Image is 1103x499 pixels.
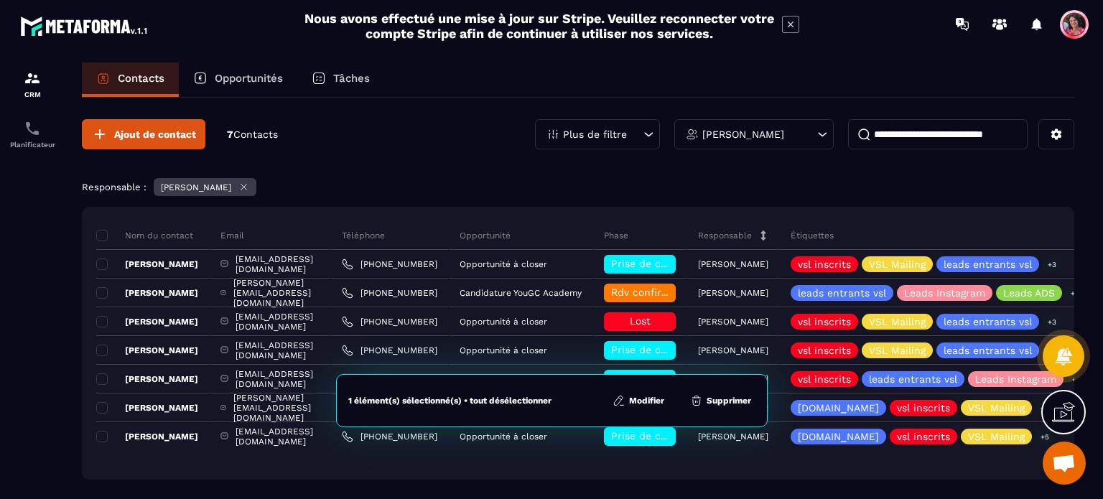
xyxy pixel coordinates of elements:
img: scheduler [24,120,41,137]
p: [PERSON_NAME] [96,287,198,299]
p: vsl inscrits [798,374,851,384]
p: Leads ADS [1003,288,1055,298]
p: vsl inscrits [798,259,851,269]
p: leads entrants vsl [869,374,957,384]
p: vsl inscrits [897,432,950,442]
p: Opportunité à closer [460,259,547,269]
p: VSL Mailing [869,317,926,327]
p: Tâches [333,72,370,85]
p: vsl inscrits [798,345,851,355]
span: Rdv confirmé ✅ [611,286,692,298]
a: [PHONE_NUMBER] [342,258,437,270]
a: Tâches [297,62,384,97]
p: +5 [1035,429,1054,444]
p: [PERSON_NAME] [96,345,198,356]
a: Contacts [82,62,179,97]
p: Opportunité à closer [460,432,547,442]
p: [PERSON_NAME] [698,259,768,269]
span: Ajout de contact [114,127,196,141]
p: Leads Instagram [975,374,1056,384]
a: [PHONE_NUMBER] [342,373,437,385]
div: 1 élément(s) sélectionné(s) • tout désélectionner [348,395,551,406]
p: [PERSON_NAME] [96,258,198,270]
a: schedulerschedulerPlanificateur [4,109,61,159]
p: leads entrants vsl [944,259,1032,269]
p: [PERSON_NAME] [698,288,768,298]
p: [PERSON_NAME] [96,402,198,414]
p: leads entrants vsl [944,345,1032,355]
a: formationformationCRM [4,59,61,109]
p: leads entrants vsl [798,288,886,298]
p: Téléphone [342,230,385,241]
span: Prise de contact effectuée [611,258,744,269]
p: CRM [4,90,61,98]
img: formation [24,70,41,87]
p: vsl inscrits [798,317,851,327]
span: Prise de contact effectuée [611,430,744,442]
span: Contacts [233,129,278,140]
p: Opportunité à closer [460,317,547,327]
span: Lost [630,315,651,327]
p: Responsable [698,230,752,241]
p: [DOMAIN_NAME] [798,432,879,442]
a: [PHONE_NUMBER] [342,431,437,442]
p: vsl inscrits [897,403,950,413]
p: Opportunité [460,230,511,241]
img: logo [20,13,149,39]
button: Ajout de contact [82,119,205,149]
p: Leads Instagram [904,288,985,298]
a: Opportunités [179,62,297,97]
p: [PERSON_NAME] [96,431,198,442]
p: Candidature YouGC Academy [460,288,582,298]
a: [PHONE_NUMBER] [342,345,437,356]
p: +4 [1035,401,1054,416]
p: +3 [1043,257,1061,272]
span: Prise de contact effectuée [611,344,744,355]
p: [PERSON_NAME] [698,317,768,327]
p: [PERSON_NAME] [698,432,768,442]
p: 7 [227,128,278,141]
p: Opportunité à closer [460,345,547,355]
p: Responsable : [82,182,146,192]
p: Contacts [118,72,164,85]
p: Email [220,230,244,241]
p: [PERSON_NAME] [702,129,784,139]
button: Modifier [608,393,669,408]
p: [PERSON_NAME] [698,345,768,355]
p: [PERSON_NAME] [96,316,198,327]
p: leads entrants vsl [944,317,1032,327]
h2: Nous avons effectué une mise à jour sur Stripe. Veuillez reconnecter votre compte Stripe afin de ... [304,11,775,41]
p: +1 [1066,286,1083,301]
p: Phase [604,230,628,241]
a: Ouvrir le chat [1043,442,1086,485]
p: Planificateur [4,141,61,149]
p: Étiquettes [791,230,834,241]
a: [PHONE_NUMBER] [342,287,437,299]
button: Supprimer [686,393,755,408]
p: +3 [1043,314,1061,330]
p: VSL Mailing [869,345,926,355]
p: [DOMAIN_NAME] [798,403,879,413]
p: Opportunités [215,72,283,85]
p: VSL Mailing [968,432,1025,442]
a: [PHONE_NUMBER] [342,316,437,327]
p: VSL Mailing [869,259,926,269]
p: VSL Mailing [968,403,1025,413]
p: Nom du contact [96,230,193,241]
p: [PERSON_NAME] [161,182,231,192]
p: Plus de filtre [563,129,627,139]
p: [PERSON_NAME] [96,373,198,385]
